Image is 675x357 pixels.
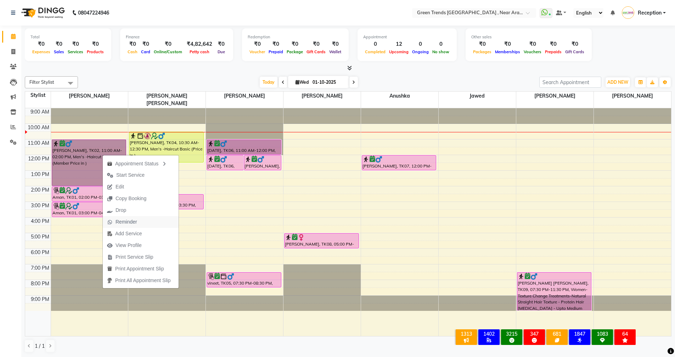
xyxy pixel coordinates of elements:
[115,265,164,273] span: Print Appointment Slip
[207,140,281,154] div: [DATE], TK06, 11:00 AM-12:00 PM, Men's -Haircut Basic (Member Price in )
[85,40,106,48] div: ₹0
[152,40,184,48] div: ₹0
[431,40,451,48] div: 0
[18,3,67,23] img: logo
[25,92,51,99] div: Stylist
[116,242,142,249] span: View Profile
[439,92,516,100] span: Jawed
[29,264,51,272] div: 7:00 PM
[362,155,436,170] div: [PERSON_NAME], TK07, 12:00 PM-01:00 PM, Women- Waxing -Full Arms (Member Price in)
[29,108,51,116] div: 9:00 AM
[522,40,543,48] div: ₹0
[30,34,106,40] div: Total
[29,186,51,194] div: 2:00 PM
[431,49,451,54] span: No show
[126,49,139,54] span: Cash
[35,342,45,350] span: 1 / 1
[638,9,662,17] span: Reception
[29,296,51,303] div: 9:00 PM
[27,155,51,163] div: 12:00 PM
[543,49,563,54] span: Prepaids
[410,40,431,48] div: 0
[29,233,51,241] div: 5:00 PM
[283,92,361,100] span: [PERSON_NAME]
[139,40,152,48] div: ₹0
[115,230,142,237] span: Add Service
[30,40,52,48] div: ₹0
[188,49,211,54] span: Petty cash
[207,155,243,170] div: [DATE], TK06, 12:00 PM-01:00 PM, Men's -Haircut Basic (Member Price in )
[66,49,85,54] span: Services
[248,40,267,48] div: ₹0
[593,331,612,337] div: 1083
[126,40,139,48] div: ₹0
[116,253,153,261] span: Print Service Slip
[51,92,128,100] span: [PERSON_NAME]
[248,34,343,40] div: Redemption
[493,40,522,48] div: ₹0
[207,273,281,287] div: vineet, TK05, 07:30 PM-08:30 PM, Men's -Hair Colouring - [MEDICAL_DATA] Free (Member Price in)
[184,40,215,48] div: ₹4,82,642
[363,49,387,54] span: Completed
[305,49,327,54] span: Gift Cards
[116,171,145,179] span: Start Service
[85,49,106,54] span: Products
[128,92,206,108] span: [PERSON_NAME] [PERSON_NAME]
[129,132,203,162] div: [PERSON_NAME], TK04, 10:30 AM-12:30 PM, Men's -Haircut Basic (Price in )
[327,40,343,48] div: ₹0
[78,3,109,23] b: 08047224946
[206,92,283,100] span: [PERSON_NAME]
[594,92,671,100] span: [PERSON_NAME]
[387,49,410,54] span: Upcoming
[285,40,305,48] div: ₹0
[66,40,85,48] div: ₹0
[116,207,126,214] span: Drop
[525,331,544,337] div: 347
[267,40,285,48] div: ₹0
[52,49,66,54] span: Sales
[115,277,170,284] span: Print All Appointment Slip
[29,280,51,287] div: 8:00 PM
[126,34,227,40] div: Finance
[29,79,54,85] span: Filter Stylist
[116,195,146,202] span: Copy Booking
[480,331,498,337] div: 1402
[548,331,566,337] div: 681
[363,40,387,48] div: 0
[248,49,267,54] span: Voucher
[215,40,227,48] div: ₹0
[260,77,277,88] span: Today
[493,49,522,54] span: Memberships
[570,331,589,337] div: 1847
[29,202,51,209] div: 3:00 PM
[502,331,521,337] div: 3215
[522,49,543,54] span: Vouchers
[471,34,586,40] div: Other sales
[52,202,126,217] div: Aman, TK01, 03:00 PM-04:00 PM, Men's -Haircut Basic (Member Price in )
[327,49,343,54] span: Wallet
[616,331,634,337] div: 64
[30,49,52,54] span: Expenses
[116,218,137,226] span: Reminder
[543,40,563,48] div: ₹0
[216,49,227,54] span: Due
[29,218,51,225] div: 4:00 PM
[26,139,51,147] div: 11:00 AM
[52,40,66,48] div: ₹0
[471,40,493,48] div: ₹0
[107,231,112,236] img: add-service.png
[310,77,346,88] input: 2025-10-01
[285,234,358,248] div: [PERSON_NAME], TK08, 05:00 PM-06:00 PM, Women-Haircuts-Advanced Cut with in-curls / Out-Curls Blo...
[26,124,51,131] div: 10:00 AM
[107,278,112,283] img: printall.png
[563,40,586,48] div: ₹0
[622,6,634,19] img: Reception
[361,92,438,100] span: Anushka
[103,157,179,169] div: Appointment Status
[294,79,310,85] span: Wed
[387,40,410,48] div: 12
[285,49,305,54] span: Package
[363,34,451,40] div: Appointment
[457,331,476,337] div: 1313
[410,49,431,54] span: Ongoing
